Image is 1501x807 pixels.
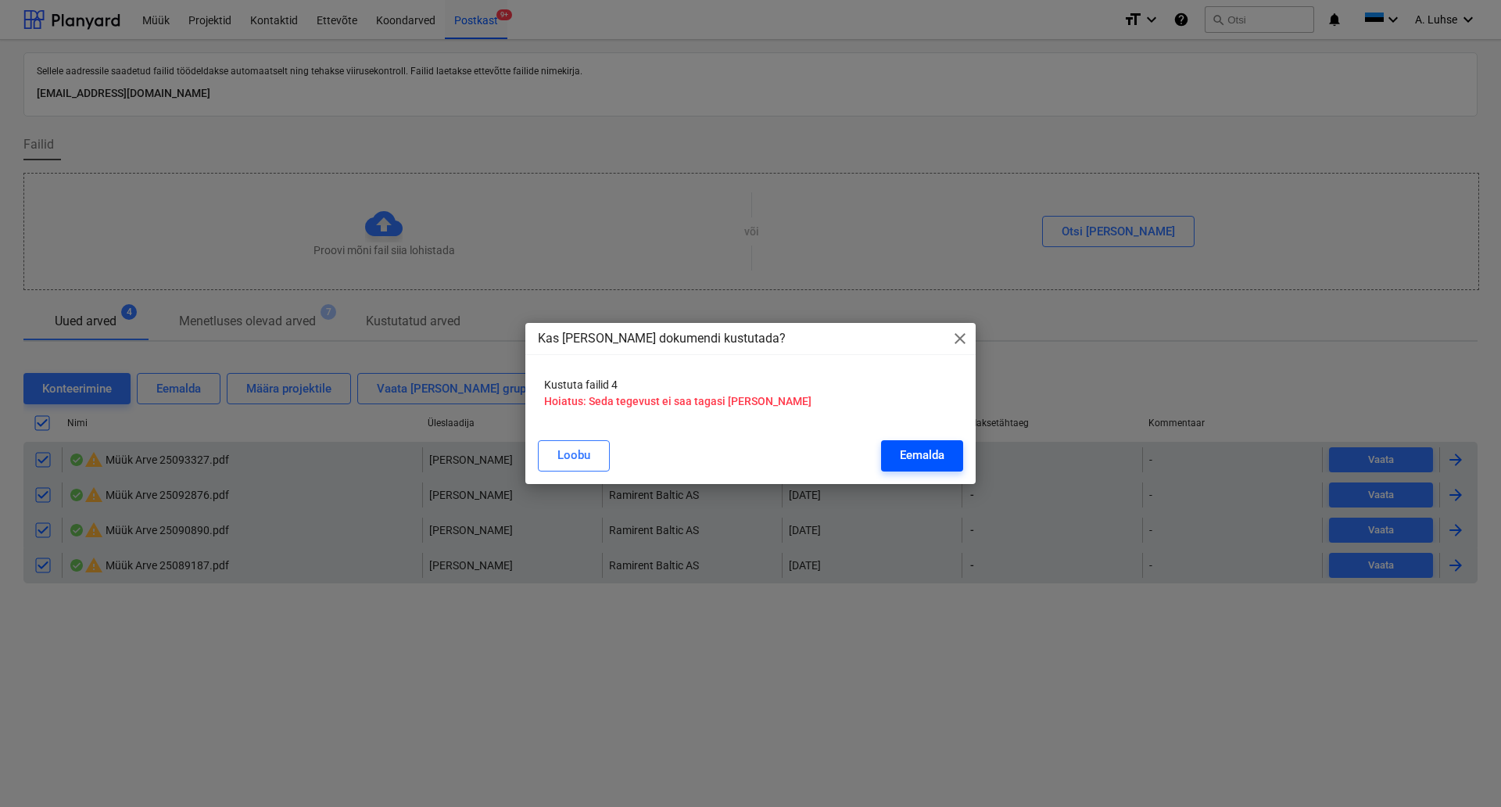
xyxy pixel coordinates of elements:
button: Eemalda [881,440,963,472]
span: close [951,329,969,348]
p: Kustuta failid 4 [544,377,957,393]
iframe: Chat Widget [1423,732,1501,807]
p: Hoiatus: Seda tegevust ei saa tagasi [PERSON_NAME] [544,393,957,409]
div: Vestlusvidin [1423,732,1501,807]
p: Kas [PERSON_NAME] dokumendi kustutada? [538,329,786,348]
div: Loobu [557,445,590,465]
button: Loobu [538,440,610,472]
div: Eemalda [900,445,944,465]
